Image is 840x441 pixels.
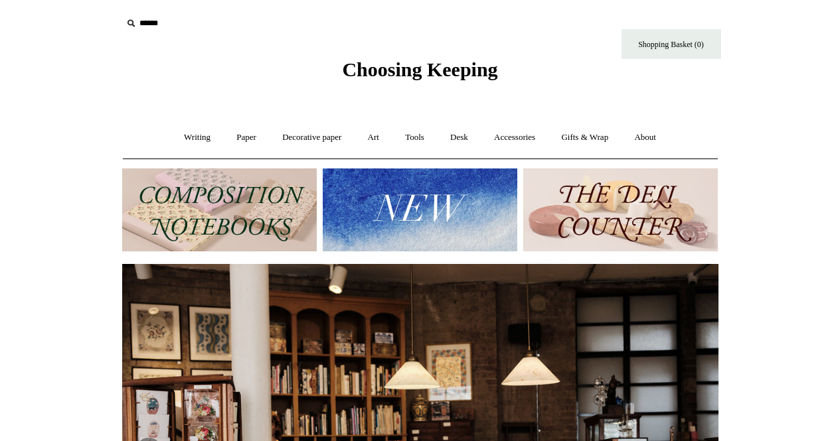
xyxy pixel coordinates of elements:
a: Paper [224,120,268,155]
a: Writing [172,120,222,155]
a: Choosing Keeping [342,69,497,78]
img: New.jpg__PID:f73bdf93-380a-4a35-bcfe-7823039498e1 [323,168,517,251]
img: 202302 Composition ledgers.jpg__PID:69722ee6-fa44-49dd-a067-31375e5d54ec [122,168,317,251]
a: Art [356,120,391,155]
a: Accessories [482,120,547,155]
a: Decorative paper [270,120,353,155]
a: Gifts & Wrap [549,120,620,155]
a: Shopping Basket (0) [622,29,721,59]
img: The Deli Counter [523,168,718,251]
span: Choosing Keeping [342,58,497,80]
a: Desk [438,120,480,155]
a: Tools [393,120,436,155]
a: About [622,120,668,155]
